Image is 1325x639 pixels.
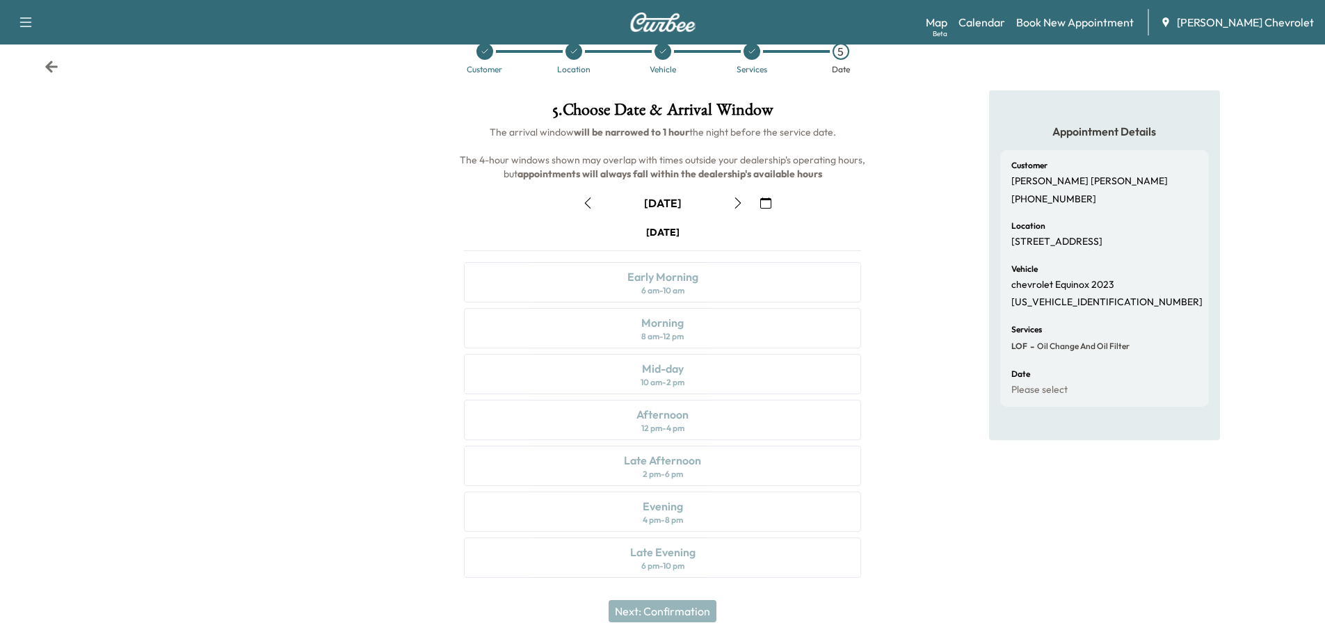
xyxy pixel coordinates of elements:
[646,225,680,239] div: [DATE]
[650,65,676,74] div: Vehicle
[1011,384,1068,396] p: Please select
[1011,370,1030,378] h6: Date
[574,126,689,138] b: will be narrowed to 1 hour
[1000,124,1209,139] h5: Appointment Details
[1011,341,1027,352] span: LOF
[1016,14,1134,31] a: Book New Appointment
[460,126,867,180] span: The arrival window the night before the service date. The 4-hour windows shown may overlap with t...
[453,102,872,125] h1: 5 . Choose Date & Arrival Window
[1011,161,1047,170] h6: Customer
[1011,175,1168,188] p: [PERSON_NAME] [PERSON_NAME]
[1034,341,1130,352] span: Oil Change and Oil Filter
[1011,236,1102,248] p: [STREET_ADDRESS]
[629,13,696,32] img: Curbee Logo
[1011,193,1096,206] p: [PHONE_NUMBER]
[1011,265,1038,273] h6: Vehicle
[1011,325,1042,334] h6: Services
[833,43,849,60] div: 5
[933,29,947,39] div: Beta
[1027,339,1034,353] span: -
[926,14,947,31] a: MapBeta
[1011,279,1114,291] p: chevrolet Equinox 2023
[1011,222,1045,230] h6: Location
[832,65,850,74] div: Date
[958,14,1005,31] a: Calendar
[737,65,767,74] div: Services
[557,65,591,74] div: Location
[1177,14,1314,31] span: [PERSON_NAME] Chevrolet
[1011,296,1203,309] p: [US_VEHICLE_IDENTIFICATION_NUMBER]
[467,65,502,74] div: Customer
[644,195,682,211] div: [DATE]
[517,168,822,180] b: appointments will always fall within the dealership's available hours
[45,60,58,74] div: Back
